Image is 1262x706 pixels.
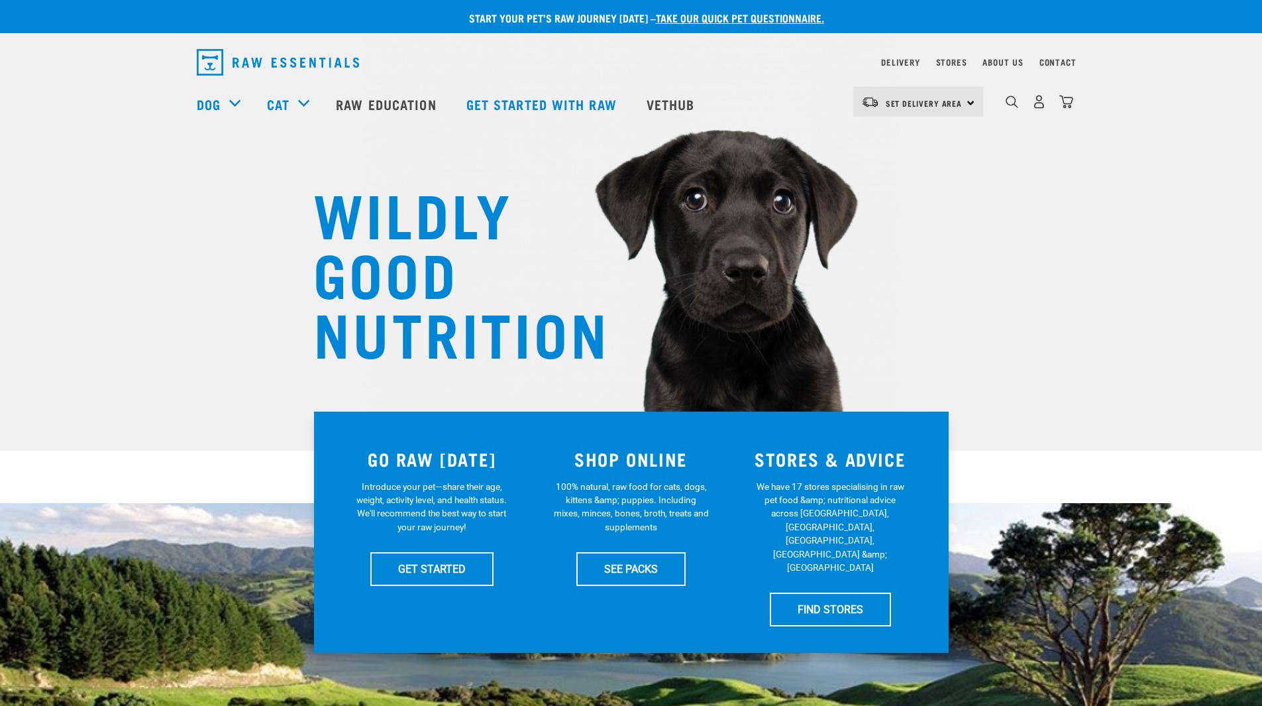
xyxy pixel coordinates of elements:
a: Get started with Raw [453,78,633,131]
p: Introduce your pet—share their age, weight, activity level, and health status. We'll recommend th... [354,480,509,534]
a: Contact [1039,60,1077,64]
img: user.png [1032,95,1046,109]
a: Stores [936,60,967,64]
a: SEE PACKS [576,552,686,585]
img: home-icon-1@2x.png [1006,95,1018,108]
h3: SHOP ONLINE [539,449,723,469]
nav: dropdown navigation [186,44,1077,81]
p: 100% natural, raw food for cats, dogs, kittens &amp; puppies. Including mixes, minces, bones, bro... [553,480,709,534]
h3: STORES & ADVICE [739,449,922,469]
h3: GO RAW [DATE] [341,449,524,469]
a: GET STARTED [370,552,494,585]
img: home-icon@2x.png [1059,95,1073,109]
img: van-moving.png [861,96,879,108]
a: take our quick pet questionnaire. [656,15,824,21]
a: Raw Education [323,78,452,131]
img: Raw Essentials Logo [197,49,359,76]
a: Vethub [633,78,711,131]
a: FIND STORES [770,593,891,626]
a: Dog [197,94,221,114]
a: About Us [982,60,1023,64]
span: Set Delivery Area [886,101,963,105]
a: Delivery [881,60,920,64]
h1: WILDLY GOOD NUTRITION [313,182,578,361]
a: Cat [267,94,289,114]
p: We have 17 stores specialising in raw pet food &amp; nutritional advice across [GEOGRAPHIC_DATA],... [753,480,908,575]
